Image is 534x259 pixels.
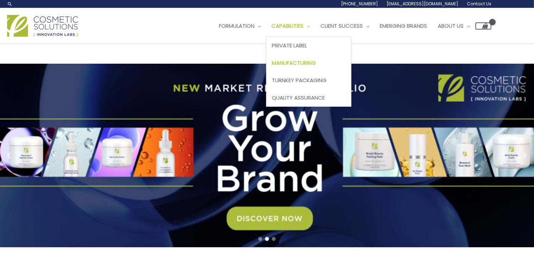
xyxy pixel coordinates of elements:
a: Client Success [315,15,374,37]
span: Client Success [320,22,363,30]
a: Private Label [266,37,351,54]
a: About Us [432,15,475,37]
span: Go to slide 1 [258,237,262,241]
a: View Shopping Cart, empty [475,22,491,30]
nav: Site Navigation [208,15,491,37]
a: Manufacturing [266,54,351,72]
a: Quality Assurance [266,89,351,106]
span: About Us [438,22,464,30]
span: [PHONE_NUMBER] [341,1,378,7]
span: Manufacturing [272,59,316,67]
span: [EMAIL_ADDRESS][DOMAIN_NAME] [387,1,458,7]
span: Quality Assurance [272,94,325,101]
a: Formulation [214,15,266,37]
img: Cosmetic Solutions Logo [7,15,78,37]
a: Capabilities [266,15,315,37]
button: Previous slide [4,150,14,161]
span: Go to slide 3 [272,237,276,241]
a: Search icon link [7,1,13,7]
span: Turnkey Packaging [272,76,327,84]
span: Contact Us [467,1,491,7]
a: Turnkey Packaging [266,72,351,89]
span: Go to slide 2 [265,237,269,241]
button: Next slide [520,150,530,161]
span: Capabilities [271,22,303,30]
span: Private Label [272,42,307,49]
span: Formulation [219,22,254,30]
span: Emerging Brands [380,22,427,30]
a: Emerging Brands [374,15,432,37]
